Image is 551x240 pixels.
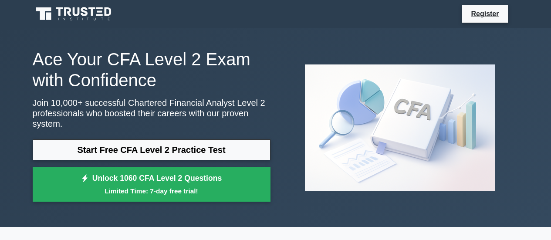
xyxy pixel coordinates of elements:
[44,186,260,196] small: Limited Time: 7-day free trial!
[33,167,270,202] a: Unlock 1060 CFA Level 2 QuestionsLimited Time: 7-day free trial!
[33,98,270,129] p: Join 10,000+ successful Chartered Financial Analyst Level 2 professionals who boosted their caree...
[298,57,502,198] img: Chartered Financial Analyst Level 2 Preview
[33,49,270,91] h1: Ace Your CFA Level 2 Exam with Confidence
[33,139,270,160] a: Start Free CFA Level 2 Practice Test
[466,8,504,19] a: Register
